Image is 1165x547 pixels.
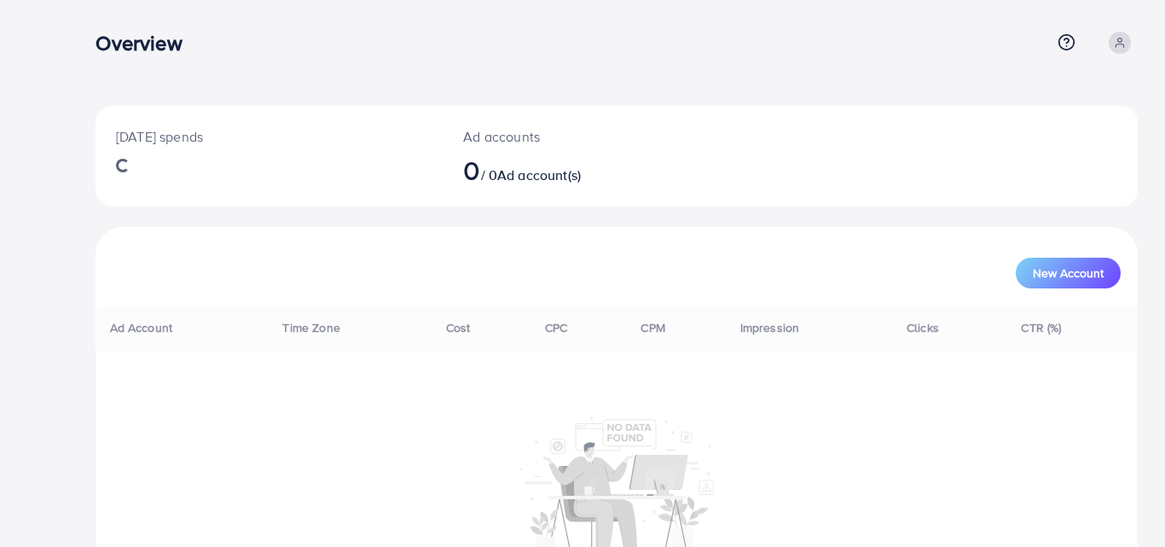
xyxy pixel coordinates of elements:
span: New Account [1033,267,1104,279]
span: Ad account(s) [497,166,581,184]
button: New Account [1016,258,1121,288]
h2: / 0 [463,154,683,186]
p: [DATE] spends [116,126,422,147]
span: 0 [463,150,480,189]
p: Ad accounts [463,126,683,147]
h3: Overview [96,31,195,55]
